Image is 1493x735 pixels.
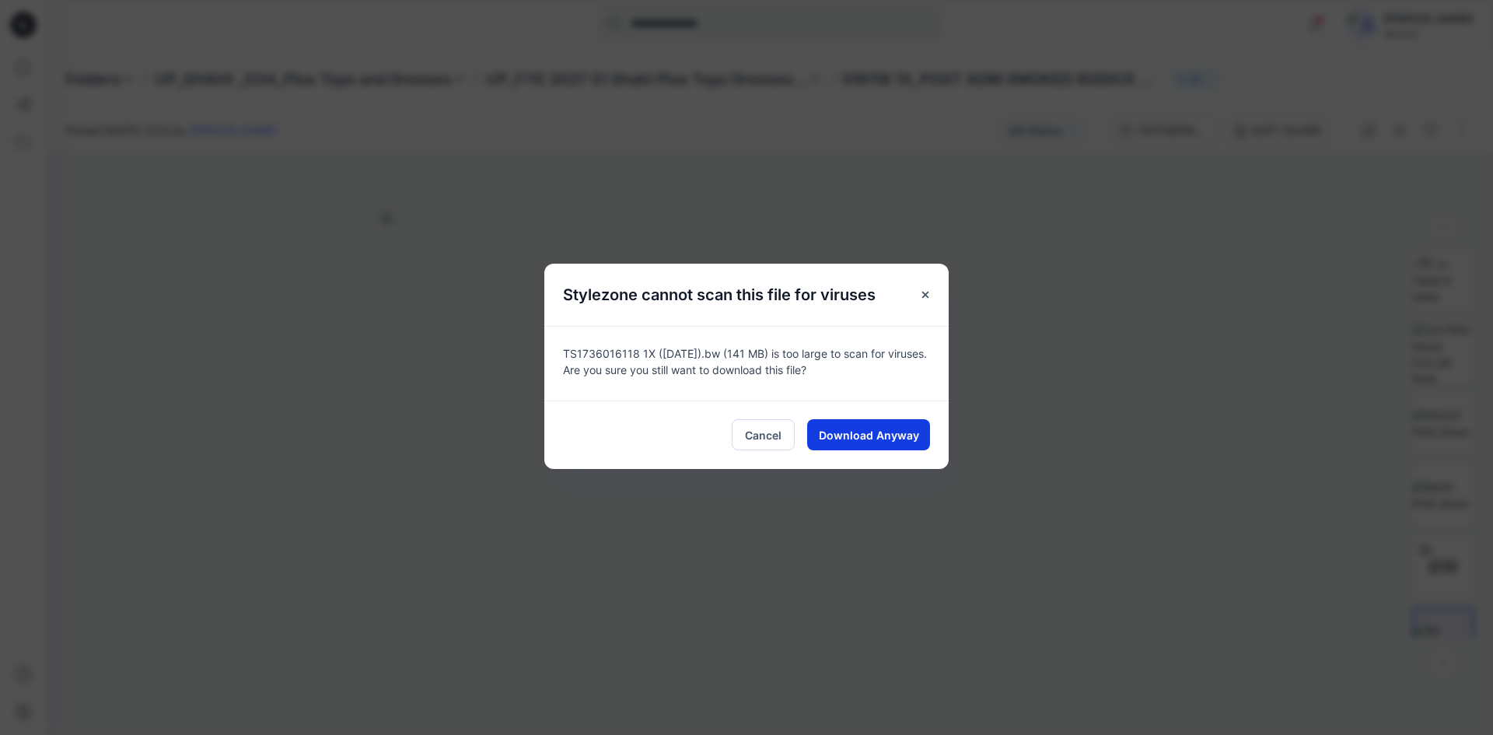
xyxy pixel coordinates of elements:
h5: Stylezone cannot scan this file for viruses [544,264,894,326]
button: Close [911,281,939,309]
span: Download Anyway [819,427,919,443]
div: TS1736016118 1X ([DATE]).bw (141 MB) is too large to scan for viruses. Are you sure you still wan... [544,326,949,401]
button: Cancel [732,419,795,450]
span: Cancel [745,427,781,443]
button: Download Anyway [807,419,930,450]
